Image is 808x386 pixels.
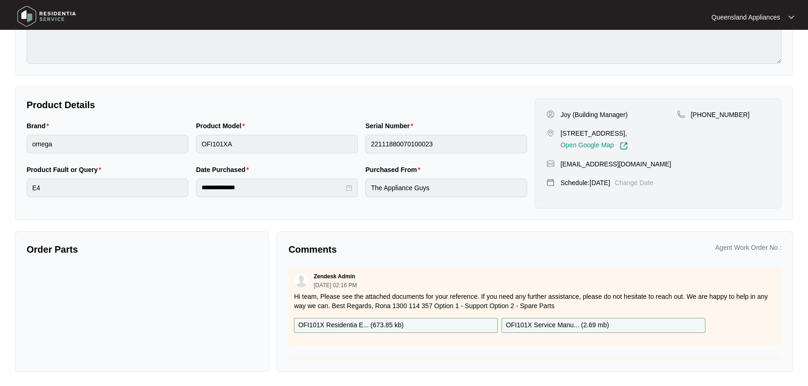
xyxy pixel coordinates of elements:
input: Product Model [196,135,358,153]
p: [DATE] 02:16 PM [313,283,356,288]
label: Date Purchased [196,165,252,174]
p: Agent Work Order No : [715,243,781,252]
label: Product Fault or Query [27,165,105,174]
p: OFI101X Residentia E... ( 673.85 kb ) [298,320,404,331]
p: Comments [288,243,528,256]
p: Joy (Building Manager) [560,110,627,119]
p: Schedule: [DATE] [560,178,610,187]
p: Hi team, Please see the attached documents for your reference. If you need any further assistance... [294,292,776,310]
img: dropdown arrow [788,15,794,20]
label: Purchased From [365,165,424,174]
p: Order Parts [27,243,258,256]
p: Product Details [27,98,527,111]
input: Date Purchased [202,183,344,193]
input: Brand [27,135,188,153]
input: Purchased From [365,179,527,197]
p: [EMAIL_ADDRESS][DOMAIN_NAME] [560,159,671,169]
label: Brand [27,121,53,131]
img: map-pin [546,178,555,186]
p: [STREET_ADDRESS], [560,129,627,138]
img: Link-External [620,142,628,150]
p: OFI101X Service Manu... ( 2.69 mb ) [506,320,609,331]
p: [PHONE_NUMBER] [691,110,750,119]
label: Product Model [196,121,249,131]
img: user-pin [546,110,555,118]
img: map-pin [546,129,555,137]
img: user.svg [294,273,308,287]
p: Zendesk Admin [313,273,355,280]
img: residentia service logo [14,2,79,30]
p: Change Date [615,178,654,187]
p: Queensland Appliances [711,13,780,22]
img: map-pin [546,159,555,168]
input: Product Fault or Query [27,179,188,197]
input: Serial Number [365,135,527,153]
label: Serial Number [365,121,417,131]
a: Open Google Map [560,142,627,150]
img: map-pin [677,110,685,118]
textarea: Fault: E4 Error. [27,1,781,64]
